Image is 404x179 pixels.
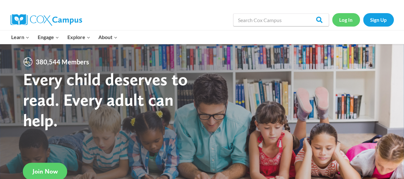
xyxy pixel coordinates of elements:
[63,30,95,44] button: Child menu of Explore
[94,30,122,44] button: Child menu of About
[332,13,394,26] nav: Secondary Navigation
[33,167,58,175] span: Join Now
[233,13,329,26] input: Search Cox Campus
[33,57,92,67] span: 380,544 Members
[363,13,394,26] a: Sign Up
[332,13,360,26] a: Log In
[7,30,34,44] button: Child menu of Learn
[11,14,82,26] img: Cox Campus
[23,69,188,130] strong: Every child deserves to read. Every adult can help.
[7,30,122,44] nav: Primary Navigation
[34,30,63,44] button: Child menu of Engage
